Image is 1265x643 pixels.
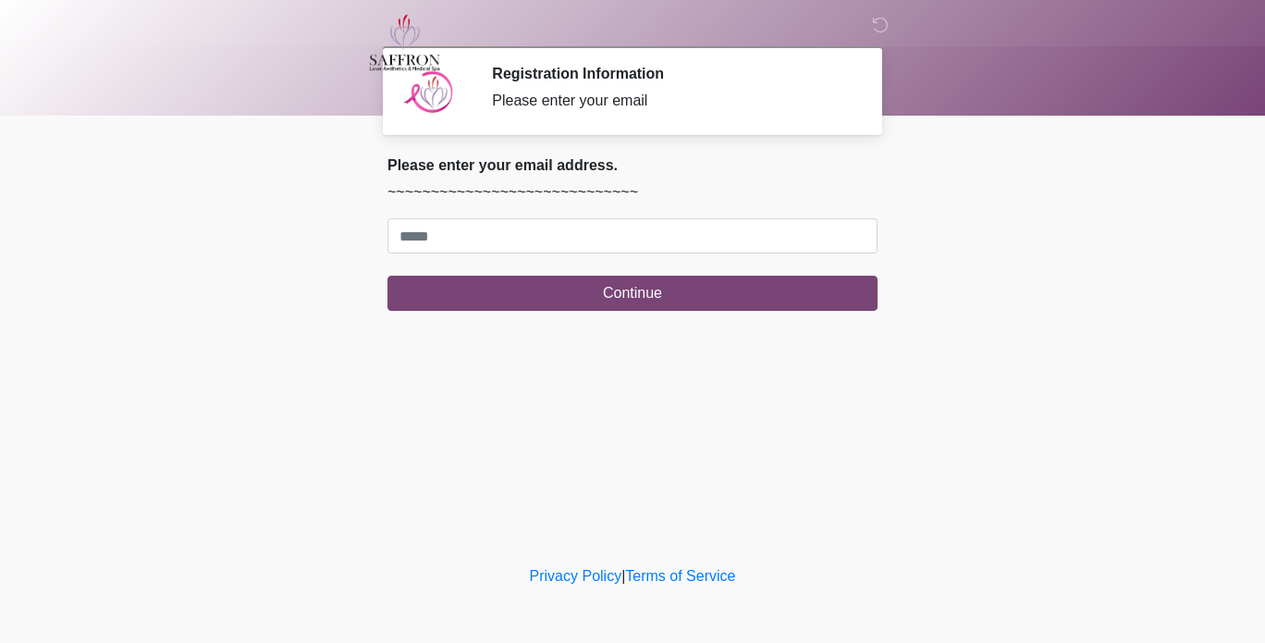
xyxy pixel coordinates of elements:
a: Terms of Service [625,568,735,584]
img: Saffron Laser Aesthetics and Medical Spa Logo [369,14,441,71]
img: Agent Avatar [401,65,457,120]
h2: Please enter your email address. [387,156,878,174]
a: Privacy Policy [530,568,622,584]
p: ~~~~~~~~~~~~~~~~~~~~~~~~~~~~~ [387,181,878,204]
a: | [621,568,625,584]
div: Please enter your email [492,90,850,112]
button: Continue [387,276,878,311]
